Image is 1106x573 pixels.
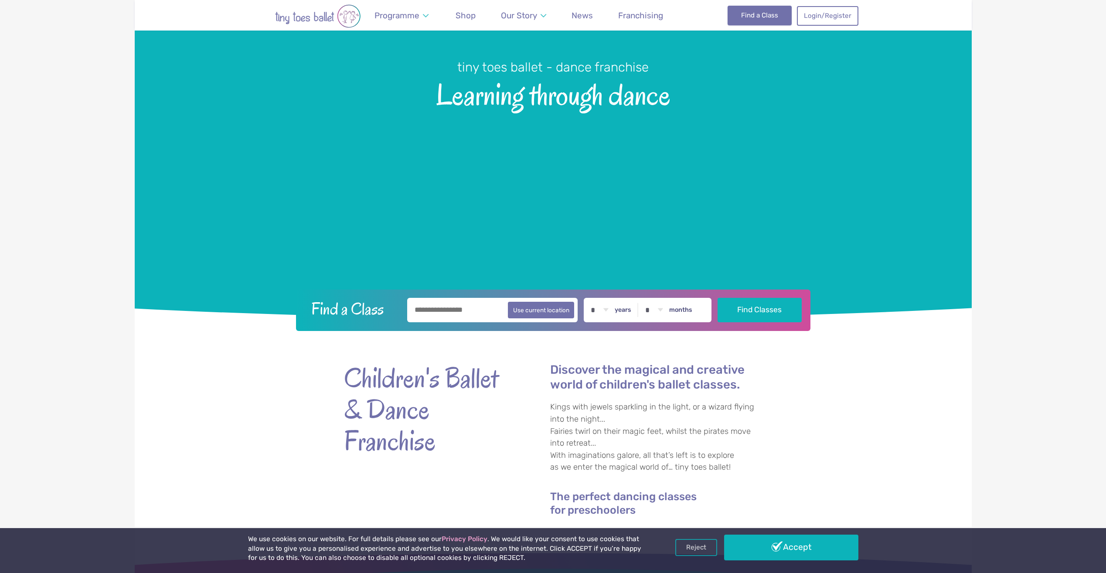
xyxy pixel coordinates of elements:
[568,5,597,26] a: News
[724,535,858,560] a: Accept
[718,298,802,322] button: Find Classes
[452,5,480,26] a: Shop
[344,362,501,457] strong: Children's Ballet & Dance Franchise
[550,362,762,392] h2: Discover the magical and creative world of children's ballet classes.
[550,490,762,517] h4: The perfect dancing classes
[728,6,792,25] a: Find a Class
[374,10,419,20] span: Programme
[501,10,537,20] span: Our Story
[614,5,667,26] a: Franchising
[618,10,663,20] span: Franchising
[457,60,649,75] small: tiny toes ballet - dance franchise
[304,298,401,320] h2: Find a Class
[371,5,433,26] a: Programme
[572,10,593,20] span: News
[550,401,762,474] p: Kings with jewels sparkling in the light, or a wizard flying into the night... Fairies twirl on t...
[248,535,645,563] p: We use cookies on our website. For full details please see our . We would like your consent to us...
[248,4,388,28] img: tiny toes ballet
[442,535,487,543] a: Privacy Policy
[497,5,550,26] a: Our Story
[150,76,956,111] span: Learning through dance
[550,505,636,517] a: for preschoolers
[675,539,717,556] a: Reject
[615,306,631,314] label: years
[456,10,476,20] span: Shop
[669,306,692,314] label: months
[508,302,575,318] button: Use current location
[797,6,858,25] a: Login/Register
